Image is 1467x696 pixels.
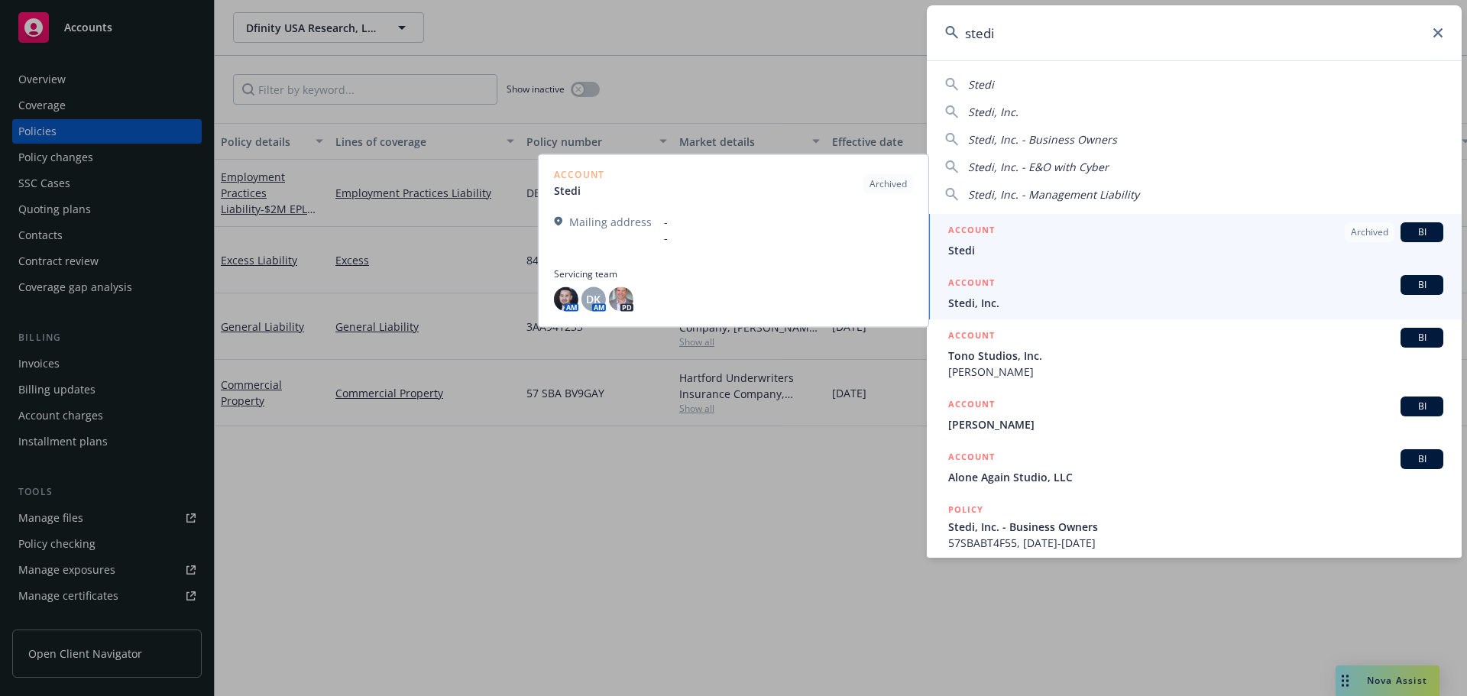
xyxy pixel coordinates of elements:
[927,441,1462,494] a: ACCOUNTBIAlone Again Studio, LLC
[948,275,995,293] h5: ACCOUNT
[968,77,994,92] span: Stedi
[948,397,995,415] h5: ACCOUNT
[927,319,1462,388] a: ACCOUNTBITono Studios, Inc.[PERSON_NAME]
[1407,452,1437,466] span: BI
[1407,225,1437,239] span: BI
[948,242,1443,258] span: Stedi
[927,5,1462,60] input: Search...
[927,388,1462,441] a: ACCOUNTBI[PERSON_NAME]
[948,328,995,346] h5: ACCOUNT
[948,449,995,468] h5: ACCOUNT
[968,160,1109,174] span: Stedi, Inc. - E&O with Cyber
[948,502,983,517] h5: POLICY
[968,187,1139,202] span: Stedi, Inc. - Management Liability
[948,519,1443,535] span: Stedi, Inc. - Business Owners
[948,222,995,241] h5: ACCOUNT
[968,105,1018,119] span: Stedi, Inc.
[927,267,1462,319] a: ACCOUNTBIStedi, Inc.
[968,132,1117,147] span: Stedi, Inc. - Business Owners
[948,416,1443,432] span: [PERSON_NAME]
[1407,278,1437,292] span: BI
[948,535,1443,551] span: 57SBABT4F55, [DATE]-[DATE]
[948,364,1443,380] span: [PERSON_NAME]
[948,295,1443,311] span: Stedi, Inc.
[927,214,1462,267] a: ACCOUNTArchivedBIStedi
[948,348,1443,364] span: Tono Studios, Inc.
[927,494,1462,559] a: POLICYStedi, Inc. - Business Owners57SBABT4F55, [DATE]-[DATE]
[1407,331,1437,345] span: BI
[1407,400,1437,413] span: BI
[1351,225,1388,239] span: Archived
[948,469,1443,485] span: Alone Again Studio, LLC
